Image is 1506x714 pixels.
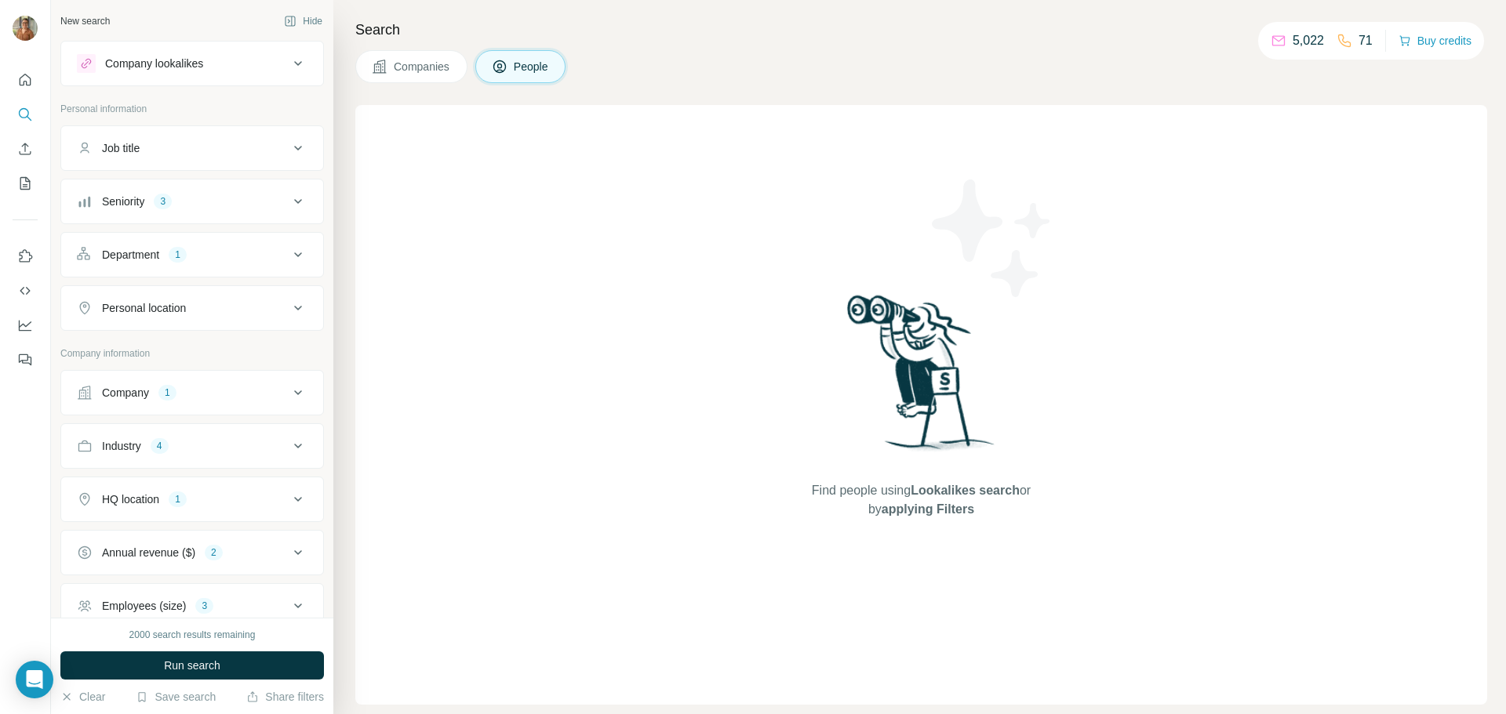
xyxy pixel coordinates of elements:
div: Department [102,247,159,263]
div: 4 [151,439,169,453]
span: Run search [164,658,220,673]
button: Search [13,100,38,129]
div: Company lookalikes [105,56,203,71]
button: Run search [60,651,324,680]
button: Personal location [61,289,323,327]
h4: Search [355,19,1487,41]
button: Quick start [13,66,38,94]
span: Companies [394,59,451,74]
img: Avatar [13,16,38,41]
button: Dashboard [13,311,38,339]
div: Annual revenue ($) [102,545,195,560]
p: Company information [60,346,324,361]
p: 71 [1359,31,1373,50]
button: Department1 [61,236,323,274]
div: Company [102,385,149,400]
div: 3 [154,194,172,208]
div: 2000 search results remaining [129,628,256,642]
div: Seniority [102,194,144,209]
div: Job title [102,140,140,156]
button: Use Surfe API [13,277,38,305]
img: Surfe Illustration - Stars [922,168,1063,309]
button: Industry4 [61,427,323,465]
span: Find people using or by [795,481,1046,519]
button: Save search [136,689,216,705]
div: Personal location [102,300,186,316]
div: HQ location [102,491,159,507]
button: Employees (size)3 [61,587,323,625]
span: Lookalikes search [911,484,1020,497]
div: 1 [158,386,176,400]
button: Feedback [13,346,38,374]
button: Company1 [61,374,323,411]
p: Personal information [60,102,324,116]
button: Share filters [246,689,324,705]
div: New search [60,14,110,28]
div: Open Intercom Messenger [16,661,53,698]
button: Job title [61,129,323,167]
div: Industry [102,438,141,454]
button: Use Surfe on LinkedIn [13,242,38,270]
button: My lists [13,169,38,198]
span: applying Filters [882,502,974,516]
img: Surfe Illustration - Woman searching with binoculars [840,291,1003,466]
button: HQ location1 [61,480,323,518]
div: 1 [169,492,187,506]
div: 3 [195,599,213,613]
div: 2 [205,545,223,560]
button: Buy credits [1399,30,1471,52]
button: Seniority3 [61,183,323,220]
span: People [514,59,550,74]
button: Clear [60,689,105,705]
p: 5,022 [1293,31,1324,50]
button: Annual revenue ($)2 [61,534,323,571]
div: Employees (size) [102,598,186,614]
button: Hide [273,9,333,33]
div: 1 [169,248,187,262]
button: Enrich CSV [13,135,38,163]
button: Company lookalikes [61,45,323,82]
